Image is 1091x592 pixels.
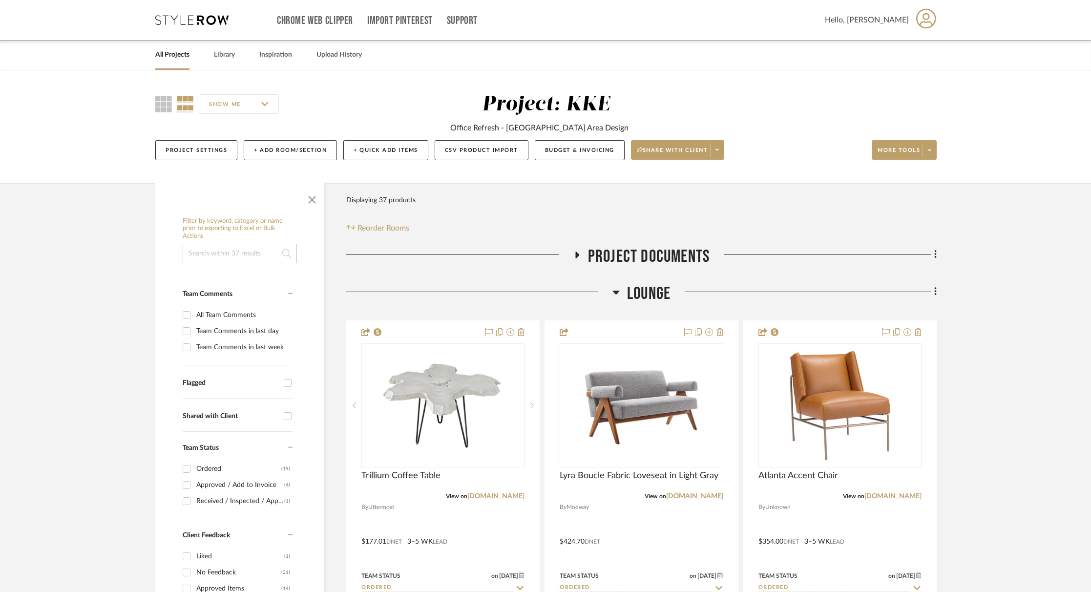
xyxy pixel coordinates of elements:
[566,503,589,512] span: Modway
[155,48,189,62] a: All Projects
[864,493,922,500] a: [DOMAIN_NAME]
[447,17,478,25] a: Support
[346,222,409,234] button: Reorder Rooms
[346,190,416,210] div: Displaying 37 products
[343,140,428,160] button: + Quick Add Items
[382,344,504,466] img: Trillium Coffee Table
[765,503,791,512] span: Unknown
[361,470,441,481] span: Trillium Coffee Table
[196,323,290,339] div: Team Comments in last day
[284,493,290,509] div: (1)
[277,17,353,25] a: Chrome Web Clipper
[259,48,292,62] a: Inspiration
[783,344,897,466] img: Atlanta Accent Chair
[895,572,916,579] span: [DATE]
[491,573,498,579] span: on
[196,339,290,355] div: Team Comments in last week
[435,140,528,160] button: CSV Product Import
[183,379,279,387] div: Flagged
[450,122,629,134] div: Office Refresh - [GEOGRAPHIC_DATA] Area Design
[666,493,723,500] a: [DOMAIN_NAME]
[631,140,725,160] button: Share with client
[446,493,467,499] span: View on
[361,571,400,580] div: Team Status
[196,307,290,323] div: All Team Comments
[627,283,671,304] span: Lounge
[316,48,362,62] a: Upload History
[183,291,232,297] span: Team Comments
[872,140,937,160] button: More tools
[637,147,708,161] span: Share with client
[183,217,297,240] h6: Filter by keyword, category or name prior to exporting to Excel or Bulk Actions
[183,412,279,421] div: Shared with Client
[284,477,290,493] div: (4)
[888,573,895,579] span: on
[368,503,394,512] span: Uttermost
[196,565,281,580] div: No Feedback
[196,477,284,493] div: Approved / Add to Invoice
[645,493,666,499] span: View on
[482,94,610,115] div: Project: KKE
[560,503,566,512] span: By
[214,48,235,62] a: Library
[758,470,838,481] span: Atlanta Accent Chair
[696,572,717,579] span: [DATE]
[758,503,765,512] span: By
[588,246,710,267] span: PROJECT DOCUMENTS
[498,572,519,579] span: [DATE]
[196,461,281,477] div: Ordered
[183,444,219,451] span: Team Status
[155,140,237,160] button: Project Settings
[357,222,409,234] span: Reorder Rooms
[535,140,625,160] button: Budget & Invoicing
[183,244,297,263] input: Search within 37 results
[878,147,920,161] span: More tools
[196,493,284,509] div: Received / Inspected / Approved
[825,14,909,26] span: Hello, [PERSON_NAME]
[758,571,797,580] div: Team Status
[467,493,525,500] a: [DOMAIN_NAME]
[690,573,696,579] span: on
[281,565,290,580] div: (21)
[244,140,337,160] button: + Add Room/Section
[560,571,599,580] div: Team Status
[302,188,322,208] button: Close
[183,532,230,539] span: Client Feedback
[361,503,368,512] span: By
[281,461,290,477] div: (19)
[367,17,433,25] a: Import Pinterest
[580,344,702,466] img: Lyra Boucle Fabric Loveseat in Light Gray
[843,493,864,499] span: View on
[284,549,290,564] div: (1)
[560,470,718,481] span: Lyra Boucle Fabric Loveseat in Light Gray
[196,549,284,564] div: Liked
